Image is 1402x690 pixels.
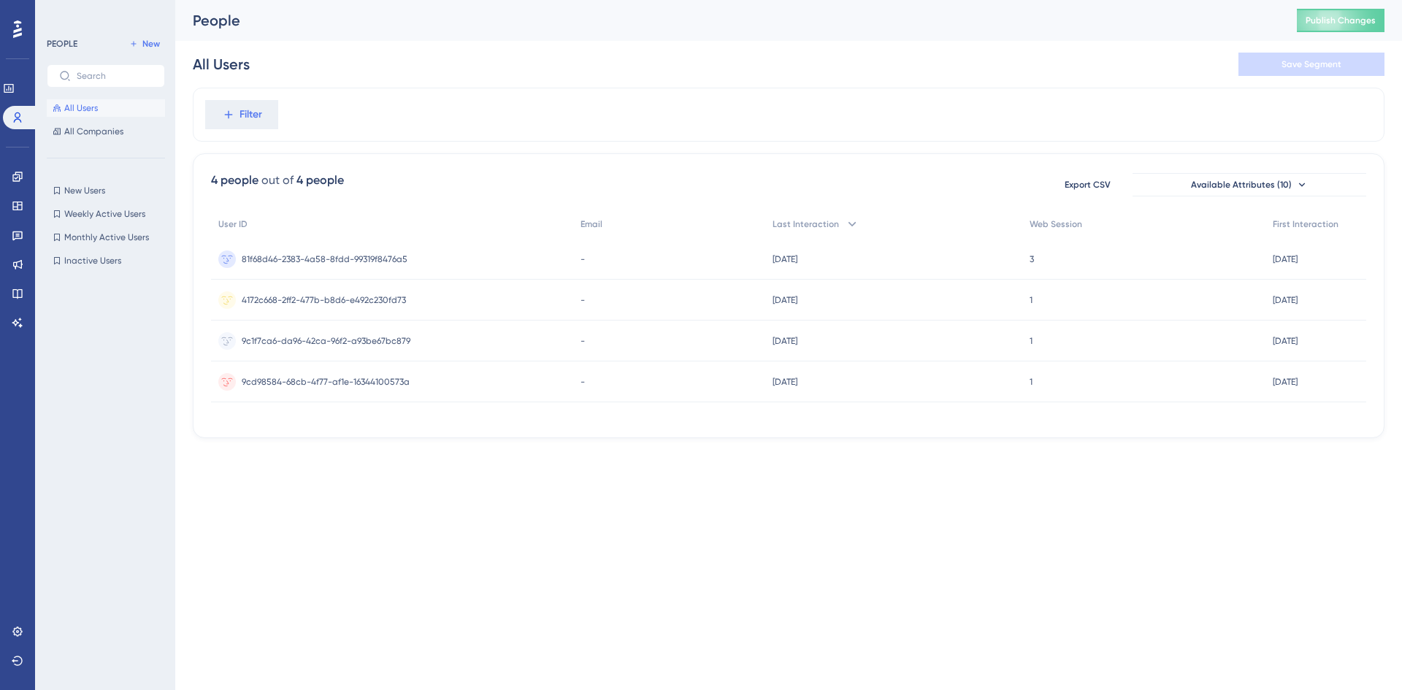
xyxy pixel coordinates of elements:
[211,172,258,189] div: 4 people
[242,294,406,306] span: 4172c668-2ff2-477b-b8d6-e492c230fd73
[1238,53,1384,76] button: Save Segment
[1297,9,1384,32] button: Publish Changes
[240,106,262,123] span: Filter
[261,172,294,189] div: out of
[1030,294,1033,306] span: 1
[1273,254,1298,264] time: [DATE]
[773,295,797,305] time: [DATE]
[581,253,585,265] span: -
[1051,173,1124,196] button: Export CSV
[1273,295,1298,305] time: [DATE]
[1030,253,1034,265] span: 3
[773,336,797,346] time: [DATE]
[142,38,160,50] span: New
[47,99,165,117] button: All Users
[1273,218,1338,230] span: First Interaction
[581,335,585,347] span: -
[242,253,407,265] span: 81f68d46-2383-4a58-8fdd-99319f8476a5
[124,35,165,53] button: New
[242,335,410,347] span: 9c1f7ca6-da96-42ca-96f2-a93be67bc879
[64,255,121,267] span: Inactive Users
[193,54,250,74] div: All Users
[1273,336,1298,346] time: [DATE]
[47,229,165,246] button: Monthly Active Users
[47,123,165,140] button: All Companies
[64,185,105,196] span: New Users
[1191,179,1292,191] span: Available Attributes (10)
[205,100,278,129] button: Filter
[64,102,98,114] span: All Users
[1306,15,1376,26] span: Publish Changes
[64,231,149,243] span: Monthly Active Users
[47,252,165,269] button: Inactive Users
[77,71,153,81] input: Search
[47,182,165,199] button: New Users
[218,218,248,230] span: User ID
[581,294,585,306] span: -
[64,126,123,137] span: All Companies
[581,376,585,388] span: -
[1065,179,1111,191] span: Export CSV
[1273,377,1298,387] time: [DATE]
[242,376,410,388] span: 9cd98584-68cb-4f77-af1e-16344100573a
[1030,218,1082,230] span: Web Session
[64,208,145,220] span: Weekly Active Users
[47,38,77,50] div: PEOPLE
[1282,58,1341,70] span: Save Segment
[773,218,839,230] span: Last Interaction
[1133,173,1366,196] button: Available Attributes (10)
[773,377,797,387] time: [DATE]
[193,10,1260,31] div: People
[773,254,797,264] time: [DATE]
[1030,335,1033,347] span: 1
[581,218,602,230] span: Email
[1030,376,1033,388] span: 1
[47,205,165,223] button: Weekly Active Users
[296,172,344,189] div: 4 people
